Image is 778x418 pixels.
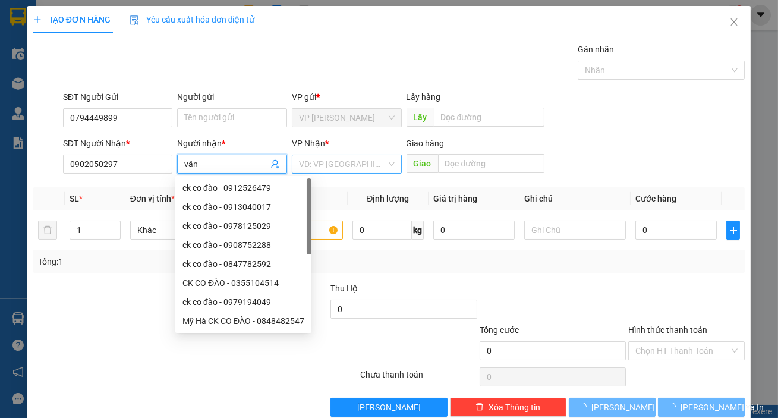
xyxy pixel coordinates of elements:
span: Giá trị hàng [433,194,477,203]
li: VP VP [PERSON_NAME] [6,51,82,77]
div: ck co đào - 0979194049 [182,296,304,309]
button: [PERSON_NAME] [330,398,447,417]
div: Chưa thanh toán [359,368,478,389]
div: ck co đào - 0913040017 [182,200,304,213]
li: [PERSON_NAME] [6,6,172,29]
input: Ghi Chú [524,221,626,240]
span: TẠO ĐƠN HÀNG [33,15,111,24]
span: loading [667,403,681,411]
span: Giao [407,154,438,173]
div: Tổng: 1 [38,255,301,268]
div: ck co đào - 0908752288 [175,235,311,254]
span: Lấy [407,108,434,127]
div: VP gửi [292,90,402,103]
div: Mỹ Hà CK CO ĐÀO - 0848482547 [182,315,304,328]
span: Xóa Thông tin [489,401,540,414]
span: close [729,17,739,27]
span: VP Nhận [292,139,325,148]
span: Định lượng [367,194,409,203]
span: kg [412,221,424,240]
span: [PERSON_NAME] [591,401,655,414]
span: Yêu cầu xuất hóa đơn điện tử [130,15,255,24]
span: [PERSON_NAME] [357,401,421,414]
button: delete [38,221,57,240]
input: Dọc đường [434,108,545,127]
div: ck co đào - 0913040017 [175,197,311,216]
div: SĐT Người Nhận [63,137,173,150]
input: 0 [433,221,515,240]
button: plus [726,221,740,240]
div: ck co đào - 0847782592 [175,254,311,274]
span: SL [70,194,79,203]
div: ck co đào - 0978125029 [175,216,311,235]
div: CK CO ĐÀO - 0355104514 [175,274,311,293]
div: ck co đào - 0912526479 [175,178,311,197]
div: Người nhận [177,137,287,150]
button: Close [717,6,751,39]
span: Thu Hộ [330,284,358,293]
div: CK CO ĐÀO - 0355104514 [182,276,304,290]
span: plus [33,15,42,24]
div: ck co đào - 0979194049 [175,293,311,312]
li: VP VP [GEOGRAPHIC_DATA] [82,51,158,90]
span: delete [475,403,484,412]
span: Đơn vị tính [130,194,175,203]
button: [PERSON_NAME] và In [658,398,745,417]
span: [PERSON_NAME] và In [681,401,764,414]
div: ck co đào - 0847782592 [182,257,304,271]
span: plus [727,225,739,235]
span: Lấy hàng [407,92,441,102]
span: Tổng cước [480,325,519,335]
div: Mỹ Hà CK CO ĐÀO - 0848482547 [175,312,311,331]
span: loading [578,403,591,411]
span: VP Phan Thiết [299,109,395,127]
div: Người gửi [177,90,287,103]
button: deleteXóa Thông tin [450,398,566,417]
span: user-add [270,159,280,169]
div: ck co đào - 0912526479 [182,181,304,194]
b: Lô 6 0607 [GEOGRAPHIC_DATA], [GEOGRAPHIC_DATA] [6,78,80,140]
span: environment [6,79,14,87]
label: Gán nhãn [578,45,614,54]
div: SĐT Người Gửi [63,90,173,103]
span: Cước hàng [635,194,676,203]
label: Hình thức thanh toán [628,325,707,335]
span: Giao hàng [407,139,445,148]
input: Dọc đường [438,154,545,173]
div: ck co đào - 0978125029 [182,219,304,232]
div: ck co đào - 0908752288 [182,238,304,252]
img: icon [130,15,139,25]
span: Khác [137,221,225,239]
button: [PERSON_NAME] [569,398,656,417]
th: Ghi chú [519,187,631,210]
